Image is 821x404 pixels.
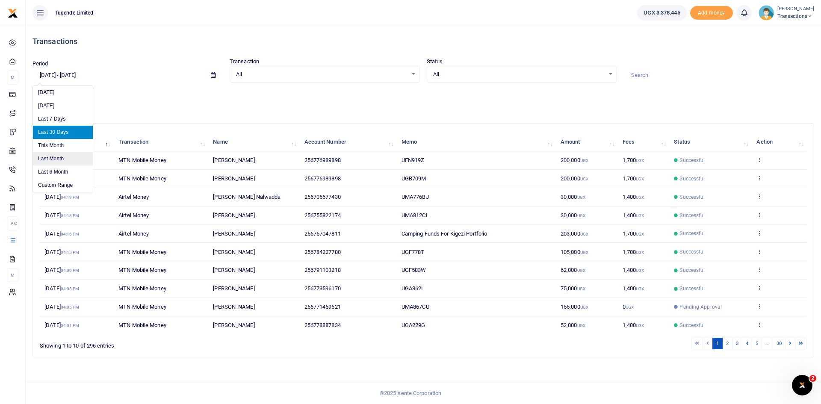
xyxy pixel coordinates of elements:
span: [PERSON_NAME] [213,230,254,237]
span: [PERSON_NAME] [213,267,254,273]
span: 1,700 [623,249,644,255]
span: UGB709M [402,175,426,182]
th: Memo: activate to sort column ascending [397,133,556,151]
span: 203,000 [561,230,588,237]
span: [DATE] [44,322,79,328]
span: 1,700 [623,175,644,182]
th: Name: activate to sort column ascending [208,133,299,151]
small: 04:19 PM [61,195,80,200]
span: 256773596170 [304,285,341,292]
span: 256755822174 [304,212,341,218]
span: Airtel Money [118,194,149,200]
span: Airtel Money [118,230,149,237]
small: UGX [636,268,644,273]
span: Successful [679,248,705,256]
a: profile-user [PERSON_NAME] Transactions [759,5,814,21]
small: UGX [577,323,585,328]
li: M [7,71,18,85]
span: [PERSON_NAME] [213,322,254,328]
span: Successful [679,285,705,292]
li: Last 6 Month [33,165,93,179]
label: Status [427,57,443,66]
span: 200,000 [561,157,588,163]
span: [DATE] [44,285,79,292]
th: Fees: activate to sort column ascending [618,133,670,151]
li: Toup your wallet [690,6,733,20]
span: 75,000 [561,285,585,292]
span: Camping Funds For Kigezi Portfolio [402,230,487,237]
li: Last 7 Days [33,112,93,126]
li: This Month [33,139,93,152]
span: UGF583W [402,267,426,273]
span: MTN Mobile Money [118,175,166,182]
span: 1,400 [623,285,644,292]
span: [DATE] [44,230,79,237]
small: [PERSON_NAME] [777,6,814,13]
span: Transactions [777,12,814,20]
span: MTN Mobile Money [118,322,166,328]
img: profile-user [759,5,774,21]
span: MTN Mobile Money [118,157,166,163]
span: [DATE] [44,194,79,200]
span: 1,700 [623,230,644,237]
small: 04:18 PM [61,213,80,218]
span: 1,400 [623,212,644,218]
span: 256776989898 [304,175,341,182]
span: [PERSON_NAME] [213,157,254,163]
th: Account Number: activate to sort column ascending [299,133,396,151]
span: 256771469621 [304,304,341,310]
small: UGX [577,213,585,218]
span: [DATE] [44,304,79,310]
a: Add money [690,9,733,15]
span: Successful [679,230,705,237]
span: MTN Mobile Money [118,249,166,255]
span: MTN Mobile Money [118,304,166,310]
span: UGF778T [402,249,425,255]
span: Successful [679,193,705,201]
span: Successful [679,175,705,183]
span: Tugende Limited [51,9,97,17]
span: Successful [679,156,705,164]
a: 4 [742,338,752,349]
span: UMA776BJ [402,194,429,200]
span: 256778887834 [304,322,341,328]
span: 2 [809,375,816,382]
span: 1,700 [623,157,644,163]
small: UGX [580,305,588,310]
span: 0 [623,304,634,310]
small: UGX [636,177,644,181]
a: 3 [732,338,742,349]
span: Successful [679,212,705,219]
small: UGX [636,232,644,236]
li: M [7,268,18,282]
span: Airtel Money [118,212,149,218]
small: UGX [636,286,644,291]
span: 52,000 [561,322,585,328]
span: All [236,70,408,79]
span: 256757047811 [304,230,341,237]
small: UGX [636,195,644,200]
small: 04:15 PM [61,250,80,255]
span: Pending Approval [679,303,722,311]
span: 1,400 [623,267,644,273]
label: Transaction [230,57,259,66]
small: UGX [580,250,588,255]
a: UGX 3,378,445 [637,5,686,21]
span: MTN Mobile Money [118,267,166,273]
li: [DATE] [33,86,93,99]
span: 30,000 [561,212,585,218]
small: UGX [577,286,585,291]
span: UFN919Z [402,157,425,163]
small: UGX [636,158,644,163]
span: [DATE] [44,249,79,255]
small: UGX [636,213,644,218]
span: [DATE] [44,212,79,218]
small: UGX [580,177,588,181]
small: 04:01 PM [61,323,80,328]
span: MTN Mobile Money [118,285,166,292]
a: 30 [773,338,786,349]
span: [PERSON_NAME] [213,212,254,218]
li: Custom Range [33,179,93,192]
li: Last Month [33,152,93,165]
span: 1,400 [623,322,644,328]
